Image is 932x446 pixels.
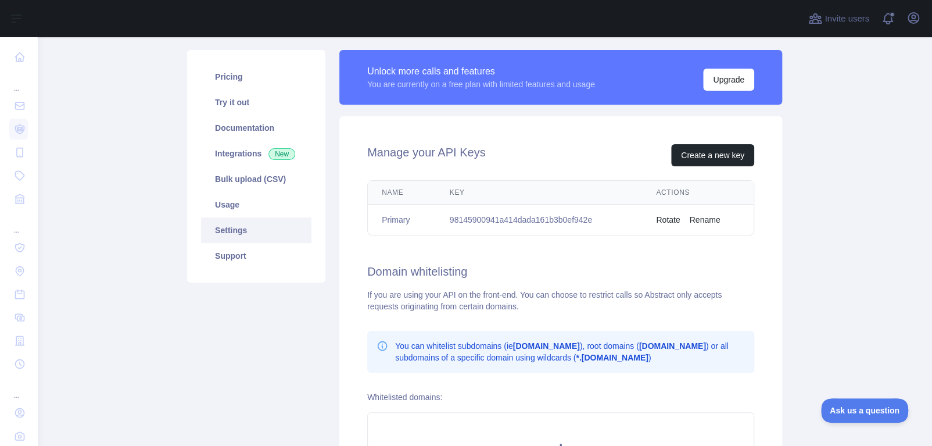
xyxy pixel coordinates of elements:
a: Usage [201,192,311,217]
span: Invite users [825,12,869,26]
button: Upgrade [703,69,754,91]
b: *.[DOMAIN_NAME] [576,353,648,362]
b: [DOMAIN_NAME] [513,341,580,351]
a: Pricing [201,64,311,90]
a: Bulk upload (CSV) [201,166,311,192]
div: ... [9,70,28,93]
h2: Domain whitelisting [367,263,754,280]
a: Support [201,243,311,269]
button: Rotate [656,214,680,226]
th: Name [368,181,436,205]
div: ... [9,377,28,400]
td: 98145900941a414dada161b3b0ef942e [436,205,643,236]
button: Rename [689,214,720,226]
th: Actions [642,181,754,205]
a: Try it out [201,90,311,115]
div: ... [9,212,28,235]
div: You are currently on a free plan with limited features and usage [367,79,595,90]
a: Documentation [201,115,311,141]
span: New [268,148,295,160]
p: You can whitelist subdomains (ie ), root domains ( ) or all subdomains of a specific domain using... [395,340,745,363]
b: [DOMAIN_NAME] [639,341,706,351]
button: Invite users [806,9,872,28]
label: Whitelisted domains: [367,393,442,402]
div: If you are using your API on the front-end. You can choose to restrict calls so Abstract only acc... [367,289,754,312]
a: Integrations New [201,141,311,166]
th: Key [436,181,643,205]
iframe: Toggle Customer Support [821,398,909,423]
td: Primary [368,205,436,236]
a: Settings [201,217,311,243]
button: Create a new key [671,144,754,166]
div: Unlock more calls and features [367,65,595,79]
h2: Manage your API Keys [367,144,485,166]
